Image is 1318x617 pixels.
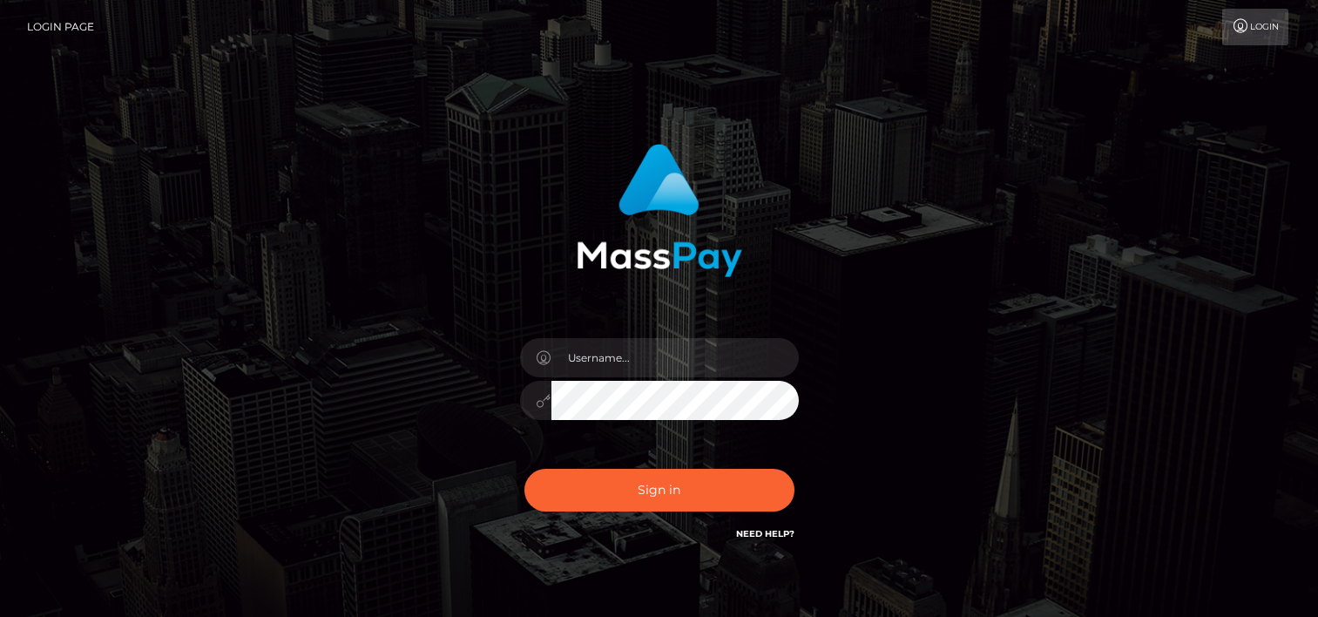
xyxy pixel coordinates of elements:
[551,338,799,377] input: Username...
[524,469,794,512] button: Sign in
[736,528,794,539] a: Need Help?
[27,9,94,45] a: Login Page
[1222,9,1288,45] a: Login
[577,144,742,277] img: MassPay Login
